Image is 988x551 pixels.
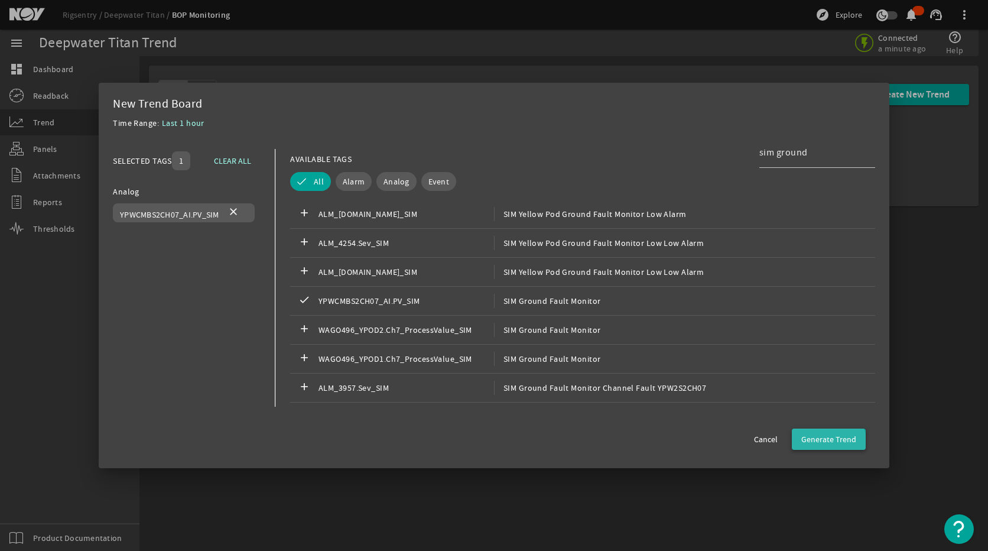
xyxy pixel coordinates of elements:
div: SELECTED TAGS [113,154,172,168]
span: ALM_[DOMAIN_NAME]_SIM [318,265,494,279]
span: Event [428,176,449,187]
span: SIM Yellow Pod Ground Fault Monitor Low Low Alarm [494,265,704,279]
mat-icon: add [297,381,311,395]
span: ALM_4254.Sev_SIM [318,236,494,250]
input: Search Tag Names [759,145,866,160]
span: Analog [383,176,409,187]
mat-icon: check [297,294,311,308]
mat-icon: add [297,323,311,337]
span: CLEAR ALL [214,154,251,168]
span: YPWCMBS2CH07_AI.PV_SIM [120,209,219,220]
button: Generate Trend [792,429,866,450]
span: Cancel [754,433,778,445]
span: Alarm [343,176,365,187]
span: SIM Ground Fault Monitor [494,294,601,308]
span: SIM Ground Fault Monitor [494,352,601,366]
div: New Trend Board [113,97,875,111]
div: AVAILABLE TAGS [290,152,352,166]
div: Time Range: [113,116,162,137]
span: All [314,176,324,187]
span: WAGO496_YPOD2.Ch7_ProcessValue_SIM [318,323,494,337]
mat-icon: add [297,265,311,279]
span: SIM Ground Fault Monitor Channel Fault YPW2S2CH07 [494,381,706,395]
mat-icon: add [297,236,311,250]
span: YPWCMBS2CH07_AI.PV_SIM [318,294,494,308]
span: Generate Trend [801,433,856,445]
span: SIM Ground Fault Monitor [494,323,601,337]
div: Analog [113,184,261,199]
span: Last 1 hour [162,118,204,128]
button: Cancel [745,429,787,450]
span: ALM_[DOMAIN_NAME]_SIM [318,207,494,221]
mat-icon: close [226,206,240,220]
button: CLEAR ALL [204,150,261,171]
span: 1 [179,155,183,167]
span: SIM Yellow Pod Ground Fault Monitor Low Alarm [494,207,687,221]
mat-icon: add [297,352,311,366]
span: ALM_3957.Sev_SIM [318,381,494,395]
mat-icon: add [297,207,311,221]
span: WAGO496_YPOD1.Ch7_ProcessValue_SIM [318,352,494,366]
span: SIM Yellow Pod Ground Fault Monitor Low Low Alarm [494,236,704,250]
button: Open Resource Center [944,514,974,544]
